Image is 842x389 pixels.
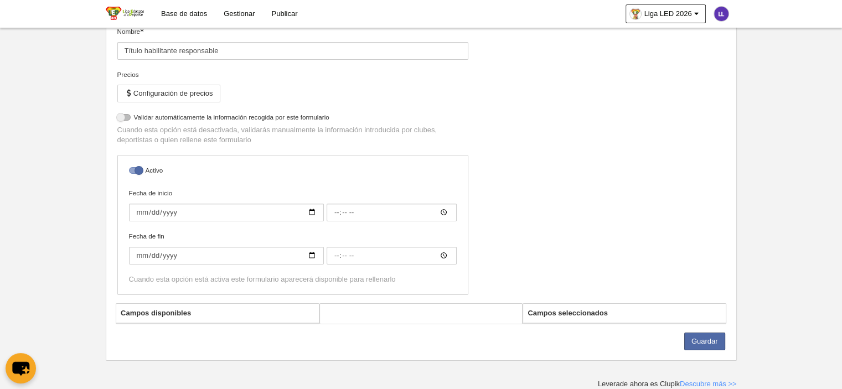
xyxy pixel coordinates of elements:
[6,353,36,383] button: chat-button
[116,304,319,323] th: Campos disponibles
[129,188,457,221] label: Fecha de inicio
[117,112,468,125] label: Validar automáticamente la información recogida por este formulario
[680,380,737,388] a: Descubre más >>
[106,7,144,20] img: Liga LED 2026
[129,247,324,264] input: Fecha de fin
[626,4,705,23] a: Liga LED 2026
[129,274,457,284] div: Cuando esta opción está activa este formulario aparecerá disponible para rellenarlo
[644,8,691,19] span: Liga LED 2026
[129,165,457,178] label: Activo
[327,247,457,264] input: Fecha de fin
[630,8,641,19] img: OaTaqkb8oxbL.30x30.jpg
[117,85,220,102] button: Configuración de precios
[117,70,468,80] div: Precios
[117,27,468,60] label: Nombre
[140,29,143,32] i: Obligatorio
[327,204,457,221] input: Fecha de inicio
[129,204,324,221] input: Fecha de inicio
[117,125,468,145] p: Cuando esta opción está desactivada, validarás manualmente la información introducida por clubes,...
[598,379,737,389] div: Leverade ahora es Clupik
[684,333,725,350] button: Guardar
[714,7,729,21] img: c2l6ZT0zMHgzMCZmcz05JnRleHQ9TEwmYmc9NWUzNWIx.png
[129,231,457,264] label: Fecha de fin
[117,42,468,60] input: Nombre
[523,304,726,323] th: Campos seleccionados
